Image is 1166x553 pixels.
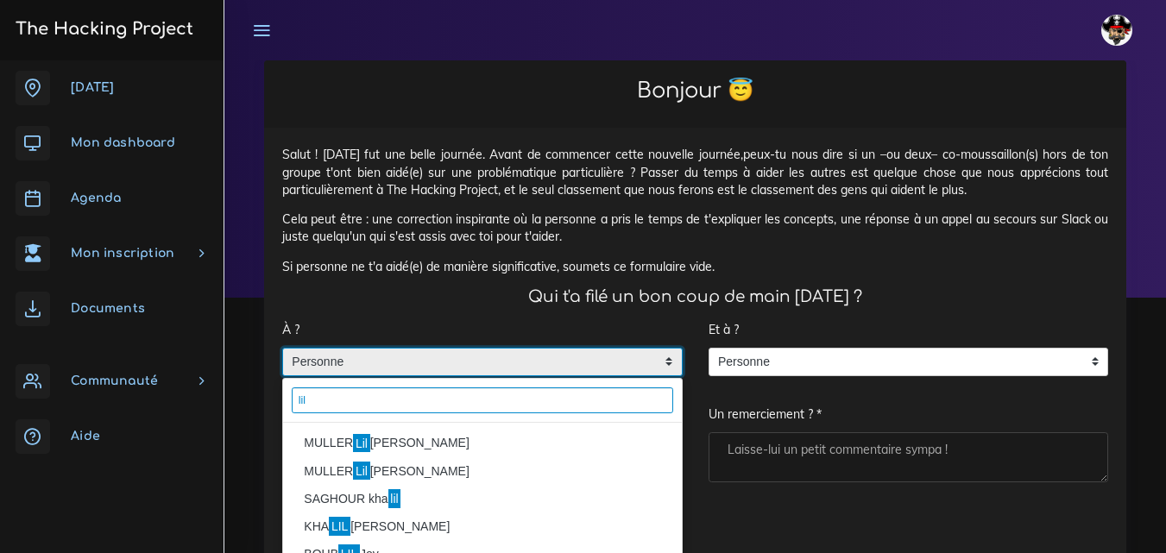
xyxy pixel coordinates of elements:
[329,517,350,536] mark: LIL
[71,81,114,94] span: [DATE]
[283,349,656,376] span: Personne
[282,312,299,348] label: À ?
[283,430,682,457] li: MULLER [PERSON_NAME]
[388,489,401,508] mark: lil
[71,192,121,204] span: Agenda
[292,387,673,413] input: écrivez 3 charactères minimum pour afficher les résultats
[709,349,1082,376] span: Personne
[71,302,145,315] span: Documents
[71,136,175,149] span: Mon dashboard
[71,374,158,387] span: Communauté
[282,211,1108,246] p: Cela peut être : une correction inspirante où la personne a pris le temps de t'expliquer les conc...
[709,398,822,433] label: Un remerciement ? *
[1101,15,1132,46] img: avatar
[282,146,1108,198] p: Salut ! [DATE] fut une belle journée. Avant de commencer cette nouvelle journée,peux-tu nous dire...
[283,457,682,485] li: MULLER [PERSON_NAME]
[282,258,1108,275] p: Si personne ne t'a aidé(e) de manière significative, soumets ce formulaire vide.
[283,485,682,512] li: SAGHOUR kha
[709,312,739,348] label: Et à ?
[10,20,193,39] h3: The Hacking Project
[353,434,370,453] mark: Lil
[282,287,1108,306] h4: Qui t'a filé un bon coup de main [DATE] ?
[71,430,100,443] span: Aide
[71,247,174,260] span: Mon inscription
[353,462,370,481] mark: Lil
[283,512,682,540] li: KHA [PERSON_NAME]
[282,79,1108,104] h2: Bonjour 😇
